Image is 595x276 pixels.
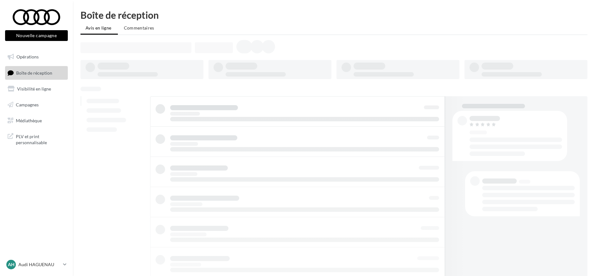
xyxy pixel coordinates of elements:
span: Visibilité en ligne [17,86,51,91]
a: Campagnes [4,98,69,111]
span: Boîte de réception [16,70,52,75]
a: PLV et print personnalisable [4,130,69,148]
button: Nouvelle campagne [5,30,68,41]
a: AH Audi HAGUENAU [5,259,68,271]
span: Commentaires [124,25,154,30]
a: Médiathèque [4,114,69,127]
span: Opérations [16,54,39,59]
p: Audi HAGUENAU [18,261,61,268]
a: Opérations [4,50,69,64]
span: AH [8,261,15,268]
a: Visibilité en ligne [4,82,69,96]
span: PLV et print personnalisable [16,132,65,146]
div: Boîte de réception [80,10,587,20]
a: Boîte de réception [4,66,69,80]
span: Campagnes [16,102,39,107]
span: Médiathèque [16,118,42,123]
